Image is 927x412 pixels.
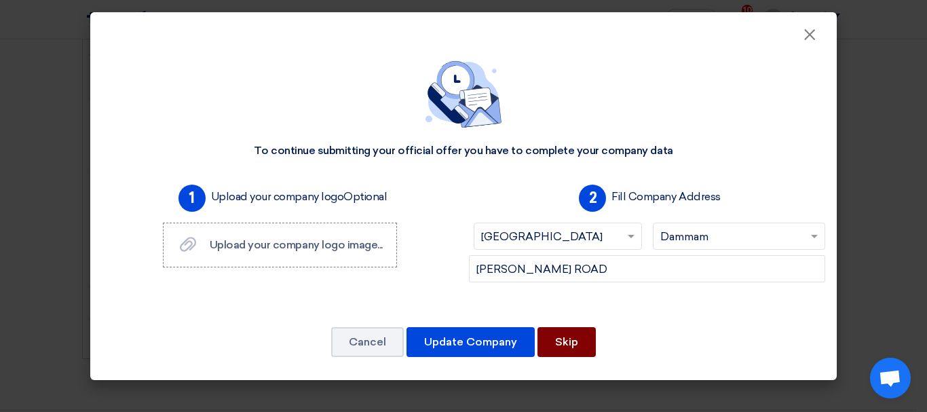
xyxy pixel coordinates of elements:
font: Update Company [424,335,517,348]
font: 1 [189,189,195,207]
font: × [803,24,816,52]
font: Upload your company logo image... [210,238,383,251]
button: Close [792,22,827,49]
font: Optional [343,190,387,203]
input: Add company main address [469,255,825,282]
font: To continue submitting your official offer you have to complete your company data [254,144,673,157]
button: Cancel [331,327,404,357]
div: Open chat [870,358,911,398]
font: 2 [589,189,597,207]
font: Cancel [349,335,386,348]
img: empty_state_contact.svg [425,61,502,128]
font: Fill Company Address [611,190,720,203]
button: Update Company [406,327,535,357]
font: Skip [555,335,578,348]
font: Upload your company logo [211,190,343,203]
button: Skip [537,327,596,357]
